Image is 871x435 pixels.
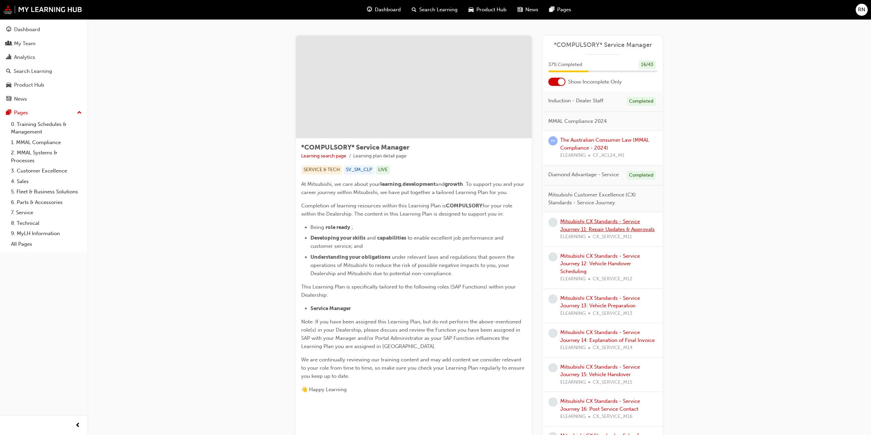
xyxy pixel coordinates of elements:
[548,191,652,206] span: Mitsubishi Customer Excellence (CX) Standards - Service Journey
[856,4,868,16] button: RN
[6,54,11,61] span: chart-icon
[517,5,523,14] span: news-icon
[593,152,625,159] span: CF_ACL24_M1
[560,218,655,232] a: Mitsubishi CX Standards - Service Journey 11: Repair Updates & Approvals
[402,181,436,187] span: development
[593,379,632,386] span: CX_SERVICE_M15
[14,26,40,34] div: Dashboard
[463,3,512,17] a: car-iconProduct Hub
[560,137,649,151] a: The Australian Consumer Law (MMAL Compliance - 2024)
[8,228,85,239] a: 9. MyLH Information
[3,93,85,105] a: News
[627,171,656,180] div: Completed
[593,413,632,421] span: CX_SERVICE_M16
[14,40,36,48] div: My Team
[353,152,407,160] li: Learning plan detail page
[14,95,27,103] div: News
[325,224,350,230] span: role ready
[310,254,516,277] span: under relevant laws and regulations that govern the operations of Mitsubishi to reduce the risk o...
[858,6,865,14] span: RN
[560,152,586,159] span: ELEARNING
[14,67,52,75] div: Search Learning
[548,397,558,407] span: learningRecordVerb_NONE-icon
[367,5,372,14] span: guage-icon
[6,96,11,102] span: news-icon
[560,344,586,352] span: ELEARNING
[560,379,586,386] span: ELEARNING
[310,235,505,249] span: to enable excellent job performance and customer service; and
[560,253,640,274] a: Mitsubishi CX Standards - Service Journey 12: Vehicle Handover Scheduling
[3,5,82,14] img: mmal
[568,78,622,86] span: Show Incomplete Only
[412,5,417,14] span: search-icon
[351,224,353,230] span: ;
[548,41,657,49] a: *COMPULSORY* Service Manager
[6,82,11,88] span: car-icon
[560,275,586,283] span: ELEARNING
[8,148,85,166] a: 2. MMAL Systems & Processes
[3,106,85,119] button: Pages
[6,68,11,75] span: search-icon
[560,233,586,241] span: ELEARNING
[3,37,85,50] a: My Team
[544,3,577,17] a: pages-iconPages
[301,181,380,187] span: At Mitsubishi, we care about your
[75,421,80,430] span: prev-icon
[401,181,402,187] span: ,
[301,165,342,175] div: SERVICE & TECH
[301,153,346,159] a: Learning search page
[310,224,324,230] span: Being
[6,41,11,47] span: people-icon
[593,275,632,283] span: CX_SERVICE_M12
[446,203,483,209] span: COMPULSORY
[525,6,538,14] span: News
[549,5,554,14] span: pages-icon
[380,181,401,187] span: learning
[593,233,632,241] span: CX_SERVICE_M11
[14,81,44,89] div: Product Hub
[436,181,445,187] span: and
[310,305,351,311] span: Service Manager
[548,61,582,69] span: 37 % Completed
[3,79,85,91] a: Product Hub
[548,171,619,179] span: Diamond Advantage - Service
[419,6,458,14] span: Search Learning
[476,6,507,14] span: Product Hub
[8,207,85,218] a: 7. Service
[6,110,11,116] span: pages-icon
[593,344,632,352] span: CX_SERVICE_M14
[3,65,85,78] a: Search Learning
[8,187,85,197] a: 5. Fleet & Business Solutions
[301,203,514,217] span: for your role within the Dealership. The content in this Learning Plan is designed to support you...
[301,284,517,298] span: This Learning Plan is specifically tailored to the following roles (SAP Functions) within your De...
[14,53,35,61] div: Analytics
[548,294,558,304] span: learningRecordVerb_NONE-icon
[557,6,571,14] span: Pages
[406,3,463,17] a: search-iconSearch Learning
[469,5,474,14] span: car-icon
[593,310,632,318] span: CX_SERVICE_M13
[548,117,607,125] span: MMAL Compliance 2024
[548,329,558,338] span: learningRecordVerb_NONE-icon
[301,357,526,379] span: We are continually reviewing our training content and may add content we consider relevant to you...
[548,97,603,105] span: Induction - Dealer Staff
[310,254,390,260] span: Understanding your obligations
[8,119,85,137] a: 0. Training Schedules & Management
[639,60,656,69] div: 16 / 43
[8,137,85,148] a: 1. MMAL Compliance
[560,329,655,343] a: Mitsubishi CX Standards - Service Journey 14: Explanation of Final Invoice
[344,165,374,175] div: SV_SM_CLP
[14,109,28,117] div: Pages
[560,398,640,412] a: Mitsubishi CX Standards - Service Journey 16: Post Service Contact
[8,239,85,250] a: All Pages
[367,235,376,241] span: and
[377,235,406,241] span: capabilities
[560,413,586,421] span: ELEARNING
[560,364,640,378] a: Mitsubishi CX Standards - Service Journey 15: Vehicle Handover
[301,319,523,349] span: Note: If you have been assigned this Learning Plan, but do not perform the above-mentioned role(s...
[376,165,390,175] div: LIVE
[548,136,558,145] span: learningRecordVerb_ATTEMPT-icon
[548,252,558,261] span: learningRecordVerb_NONE-icon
